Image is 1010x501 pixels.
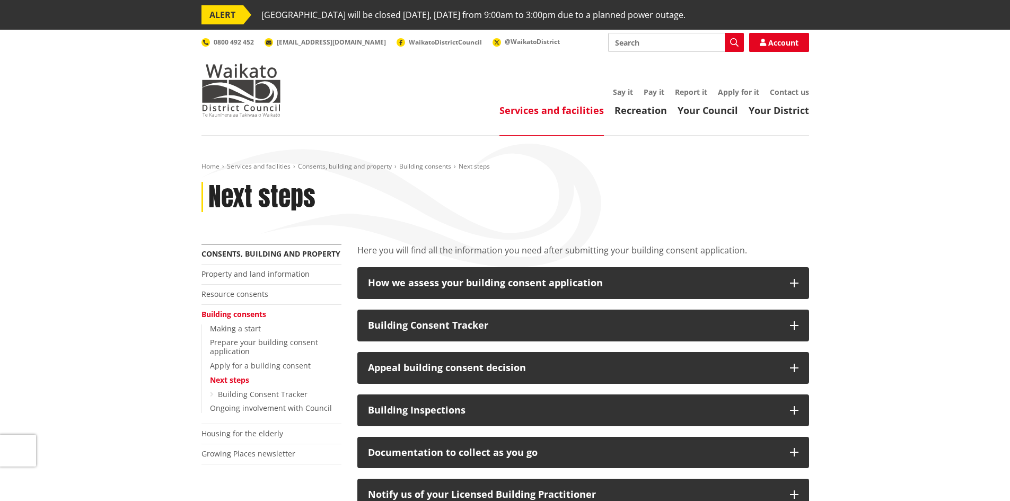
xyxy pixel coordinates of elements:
a: Next steps [210,375,249,385]
span: [EMAIL_ADDRESS][DOMAIN_NAME] [277,38,386,47]
div: Notify us of your Licensed Building Practitioner [368,489,779,500]
a: Home [201,162,219,171]
h1: Next steps [208,182,315,213]
a: Housing for the elderly [201,428,283,438]
a: Pay it [644,87,664,97]
p: Here you will find all the information you need after submitting your building consent application. [357,244,809,257]
a: Consents, building and property [298,162,392,171]
a: Growing Places newsletter [201,449,295,459]
a: Resource consents [201,289,268,299]
a: Prepare your building consent application [210,337,318,356]
a: Consents, building and property [201,249,340,259]
a: Building Consent Tracker [218,389,308,399]
span: [GEOGRAPHIC_DATA] will be closed [DATE], [DATE] from 9:00am to 3:00pm due to a planned power outage. [261,5,686,24]
a: Services and facilities [499,104,604,117]
a: Your District [749,104,809,117]
a: [EMAIL_ADDRESS][DOMAIN_NAME] [265,38,386,47]
a: Account [749,33,809,52]
span: Next steps [459,162,490,171]
div: Documentation to collect as you go [368,447,779,458]
a: 0800 492 452 [201,38,254,47]
a: Building consents [201,309,266,319]
div: Building Inspections [368,405,779,416]
a: WaikatoDistrictCouncil [397,38,482,47]
span: @WaikatoDistrict [505,37,560,46]
div: Building Consent Tracker [368,320,779,331]
button: How we assess your building consent application [357,267,809,299]
a: Contact us [770,87,809,97]
button: Building Inspections [357,394,809,426]
a: Making a start [210,323,261,333]
a: Property and land information [201,269,310,279]
button: Building Consent Tracker [357,310,809,341]
a: Say it [613,87,633,97]
nav: breadcrumb [201,162,809,171]
span: 0800 492 452 [214,38,254,47]
button: Documentation to collect as you go [357,437,809,469]
a: Apply for it [718,87,759,97]
a: Report it [675,87,707,97]
a: Your Council [678,104,738,117]
img: Waikato District Council - Te Kaunihera aa Takiwaa o Waikato [201,64,281,117]
a: Ongoing involvement with Council [210,403,332,413]
a: Recreation [614,104,667,117]
span: WaikatoDistrictCouncil [409,38,482,47]
div: Appeal building consent decision [368,363,779,373]
a: @WaikatoDistrict [493,37,560,46]
a: Services and facilities [227,162,291,171]
span: ALERT [201,5,243,24]
a: Building consents [399,162,451,171]
button: Appeal building consent decision [357,352,809,384]
input: Search input [608,33,744,52]
a: Apply for a building consent [210,361,311,371]
div: How we assess your building consent application [368,278,779,288]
